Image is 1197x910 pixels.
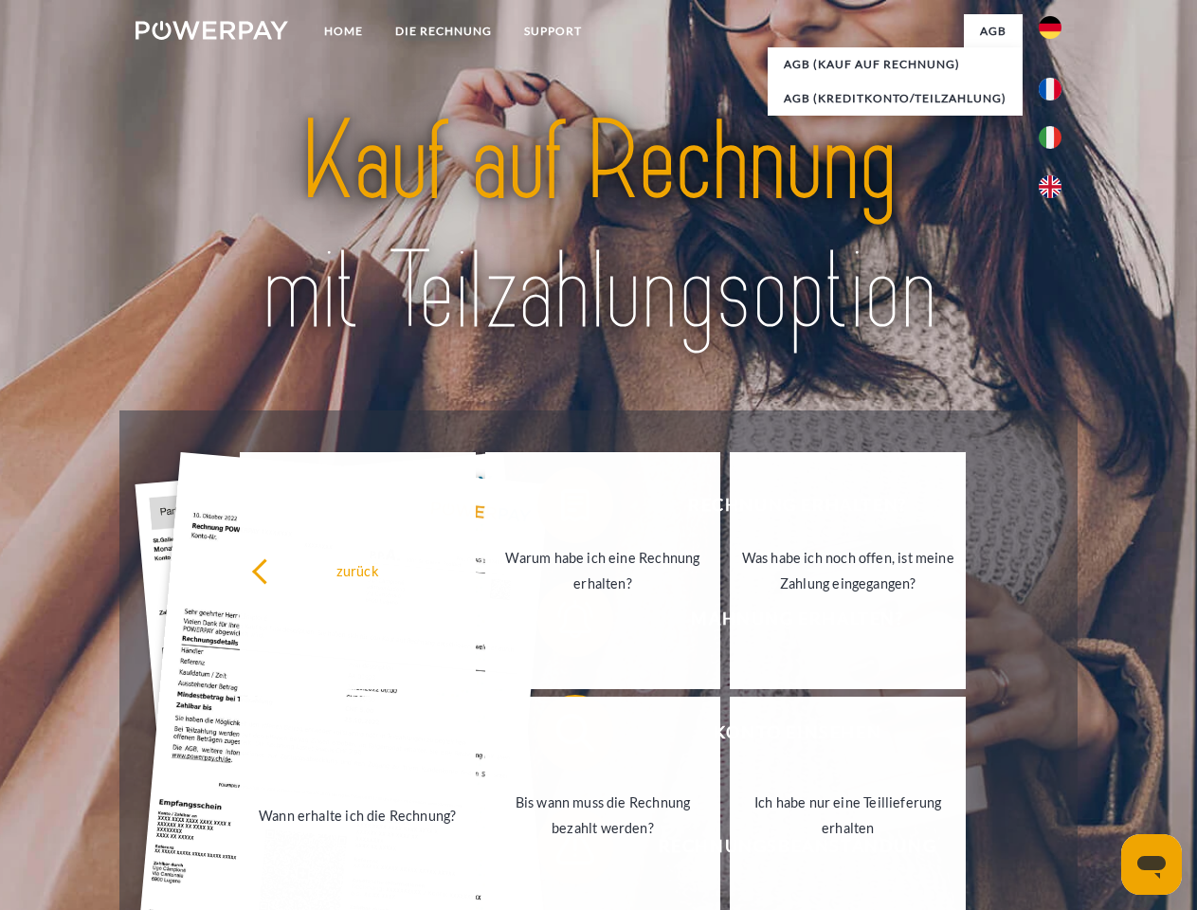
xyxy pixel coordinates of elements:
iframe: Schaltfläche zum Öffnen des Messaging-Fensters [1121,834,1182,895]
a: SUPPORT [508,14,598,48]
a: agb [964,14,1023,48]
img: fr [1039,78,1061,100]
a: AGB (Kreditkonto/Teilzahlung) [768,82,1023,116]
img: title-powerpay_de.svg [181,91,1016,363]
div: Warum habe ich eine Rechnung erhalten? [497,545,710,596]
a: Was habe ich noch offen, ist meine Zahlung eingegangen? [730,452,966,689]
a: Home [308,14,379,48]
div: Bis wann muss die Rechnung bezahlt werden? [497,790,710,841]
img: de [1039,16,1061,39]
div: zurück [251,557,464,583]
div: Ich habe nur eine Teillieferung erhalten [741,790,954,841]
a: AGB (Kauf auf Rechnung) [768,47,1023,82]
img: logo-powerpay-white.svg [136,21,288,40]
img: it [1039,126,1061,149]
div: Wann erhalte ich die Rechnung? [251,802,464,828]
a: DIE RECHNUNG [379,14,508,48]
div: Was habe ich noch offen, ist meine Zahlung eingegangen? [741,545,954,596]
img: en [1039,175,1061,198]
